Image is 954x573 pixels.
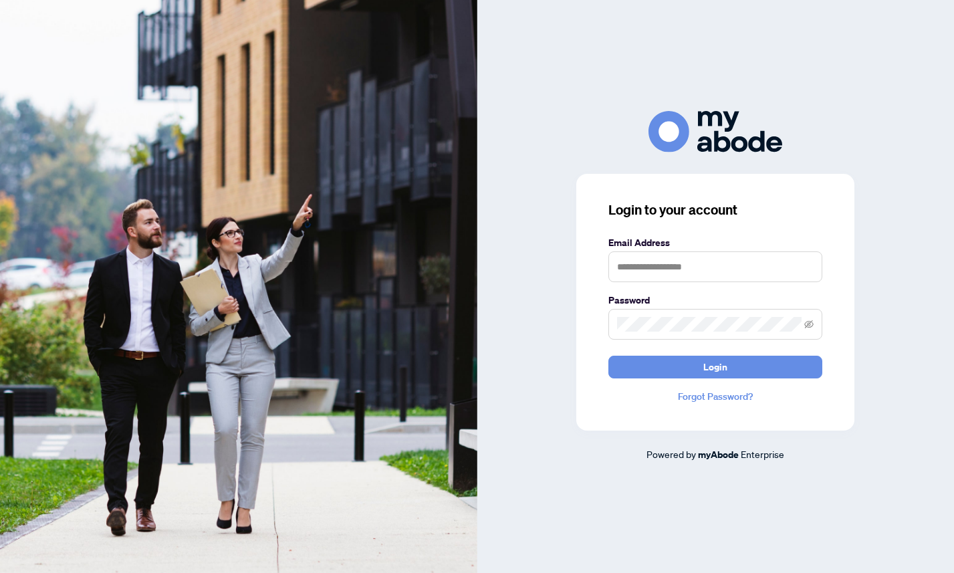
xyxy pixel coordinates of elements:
[608,356,822,378] button: Login
[741,448,784,460] span: Enterprise
[646,448,696,460] span: Powered by
[698,447,739,462] a: myAbode
[648,111,782,152] img: ma-logo
[608,389,822,404] a: Forgot Password?
[703,356,727,378] span: Login
[608,293,822,308] label: Password
[608,235,822,250] label: Email Address
[608,201,822,219] h3: Login to your account
[804,320,814,329] span: eye-invisible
